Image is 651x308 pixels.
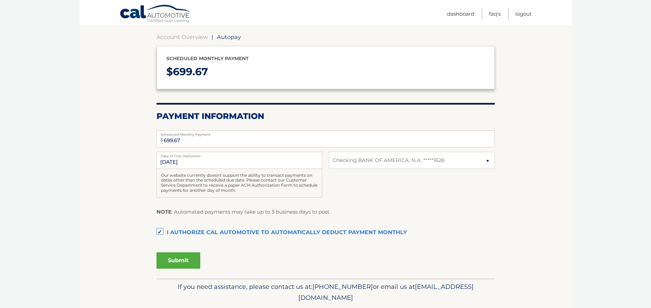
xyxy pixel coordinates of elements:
[161,281,490,303] p: If you need assistance, please contact us at: or email us at
[157,252,200,269] button: Submit
[157,34,208,40] a: Account Overview
[515,8,532,19] a: Logout
[173,65,208,78] span: 699.67
[166,63,485,81] p: $
[157,111,495,121] h2: Payment Information
[157,130,495,147] input: Payment Amount
[298,283,474,302] span: [EMAIL_ADDRESS][DOMAIN_NAME]
[157,169,322,198] div: Our website currently doesn't support the ability to transact payments on dates other than the sc...
[312,283,373,291] span: [PHONE_NUMBER]
[212,34,213,40] span: |
[166,54,485,63] p: Scheduled monthly payment
[120,4,191,24] a: Cal Automotive
[157,152,322,157] label: Date of First Deduction
[157,130,495,136] label: Scheduled Monthly Payment
[489,8,501,19] a: FAQ's
[217,34,241,40] span: Autopay
[447,8,474,19] a: Dashboard
[157,207,330,216] p: : Automated payments may take up to 3 business days to post.
[157,226,495,240] label: I authorize cal automotive to automatically deduct payment monthly
[157,152,322,169] input: Payment Date
[157,209,172,215] strong: NOTE
[159,132,165,148] span: $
